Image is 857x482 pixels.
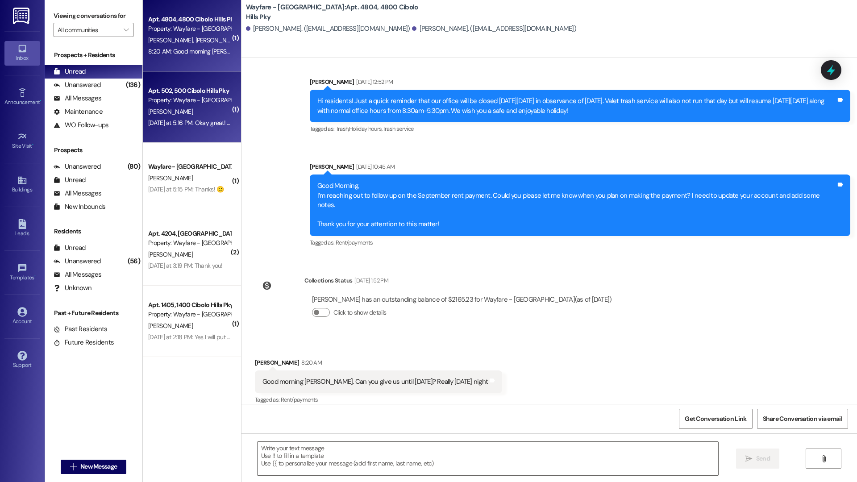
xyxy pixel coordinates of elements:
[4,216,40,241] a: Leads
[148,300,231,310] div: Apt. 1405, 1400 Cibolo Hills Pky
[4,173,40,197] a: Buildings
[336,125,349,133] span: Trash ,
[125,160,142,174] div: (80)
[352,276,388,285] div: [DATE] 1:52 PM
[54,189,101,198] div: All Messages
[148,185,224,193] div: [DATE] at 5:15 PM: Thanks! 🙂
[736,449,779,469] button: Send
[148,333,264,341] div: [DATE] at 2:18 PM: Yes I will put you on the list!
[310,122,850,135] div: Tagged as:
[61,460,127,474] button: New Message
[4,348,40,372] a: Support
[54,270,101,279] div: All Messages
[54,80,101,90] div: Unanswered
[148,36,196,44] span: [PERSON_NAME]
[54,202,105,212] div: New Inbounds
[45,145,142,155] div: Prospects
[54,243,86,253] div: Unread
[246,24,410,33] div: [PERSON_NAME]. ([EMAIL_ADDRESS][DOMAIN_NAME])
[148,262,223,270] div: [DATE] at 3:19 PM: Thank you!
[148,310,231,319] div: Property: Wayfare - [GEOGRAPHIC_DATA]
[757,409,848,429] button: Share Conversation via email
[763,414,842,424] span: Share Conversation via email
[349,125,383,133] span: Holiday hours ,
[148,96,231,105] div: Property: Wayfare - [GEOGRAPHIC_DATA]
[281,396,318,403] span: Rent/payments
[383,125,414,133] span: Trash service
[4,261,40,285] a: Templates •
[148,250,193,258] span: [PERSON_NAME]
[54,162,101,171] div: Unanswered
[54,120,108,130] div: WO Follow-ups
[756,454,770,463] span: Send
[54,67,86,76] div: Unread
[54,257,101,266] div: Unanswered
[317,96,836,116] div: Hi residents! Just a quick reminder that our office will be closed [DATE][DATE] in observance of ...
[148,162,231,171] div: Wayfare - [GEOGRAPHIC_DATA]
[45,227,142,236] div: Residents
[148,15,231,24] div: Apt. 4804, 4800 Cibolo Hills Pky
[40,98,41,104] span: •
[148,174,193,182] span: [PERSON_NAME]
[148,119,277,127] div: [DATE] at 5:16 PM: Okay great! Thank you so much
[54,94,101,103] div: All Messages
[54,107,103,116] div: Maintenance
[310,77,850,90] div: [PERSON_NAME]
[195,36,240,44] span: [PERSON_NAME]
[148,322,193,330] span: [PERSON_NAME]
[310,162,850,175] div: [PERSON_NAME]
[299,358,321,367] div: 8:20 AM
[54,338,114,347] div: Future Residents
[354,162,395,171] div: [DATE] 10:45 AM
[54,9,133,23] label: Viewing conversations for
[336,239,373,246] span: Rent/payments
[148,229,231,238] div: Apt. 4204, [GEOGRAPHIC_DATA]
[255,393,502,406] div: Tagged as:
[34,273,36,279] span: •
[4,304,40,328] a: Account
[312,295,612,304] div: [PERSON_NAME] has an outstanding balance of $2165.23 for Wayfare - [GEOGRAPHIC_DATA] (as of [DATE])
[745,455,752,462] i: 
[255,358,502,370] div: [PERSON_NAME]
[148,24,231,33] div: Property: Wayfare - [GEOGRAPHIC_DATA]
[13,8,31,24] img: ResiDesk Logo
[45,308,142,318] div: Past + Future Residents
[148,108,193,116] span: [PERSON_NAME]
[148,47,381,55] div: 8:20 AM: Good morning [PERSON_NAME]. Can you give us until [DATE]? Really [DATE] night
[58,23,119,37] input: All communities
[685,414,746,424] span: Get Conversation Link
[124,26,129,33] i: 
[54,283,92,293] div: Unknown
[412,24,576,33] div: [PERSON_NAME]. ([EMAIL_ADDRESS][DOMAIN_NAME])
[333,308,386,317] label: Click to show details
[246,3,424,22] b: Wayfare - [GEOGRAPHIC_DATA]: Apt. 4804, 4800 Cibolo Hills Pky
[32,141,33,148] span: •
[148,238,231,248] div: Property: Wayfare - [GEOGRAPHIC_DATA]
[354,77,393,87] div: [DATE] 12:52 PM
[317,181,836,229] div: Good Morning, I’m reaching out to follow up on the September rent payment. Could you please let m...
[54,324,108,334] div: Past Residents
[820,455,827,462] i: 
[125,254,142,268] div: (56)
[148,86,231,96] div: Apt. 502, 500 Cibolo Hills Pky
[70,463,77,470] i: 
[262,377,488,386] div: Good morning [PERSON_NAME]. Can you give us until [DATE]? Really [DATE] night
[45,50,142,60] div: Prospects + Residents
[54,175,86,185] div: Unread
[4,129,40,153] a: Site Visit •
[4,41,40,65] a: Inbox
[310,236,850,249] div: Tagged as:
[304,276,352,285] div: Collections Status
[679,409,752,429] button: Get Conversation Link
[124,78,142,92] div: (136)
[80,462,117,471] span: New Message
